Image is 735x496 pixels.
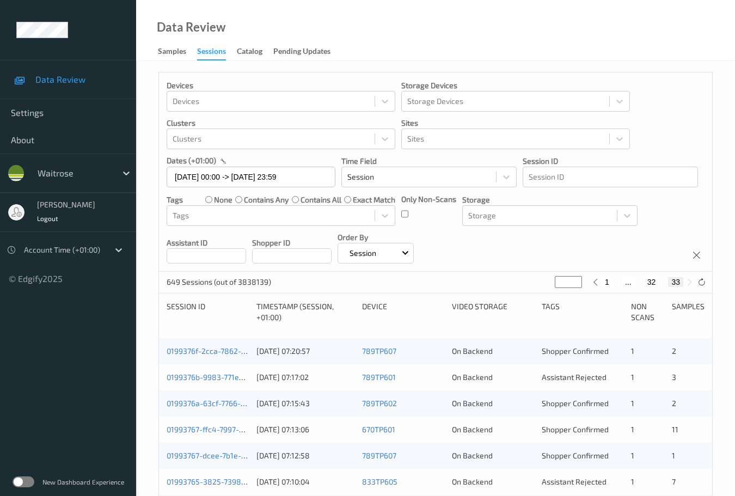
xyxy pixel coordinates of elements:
span: 1 [672,451,675,460]
a: 0199376a-63cf-7766-8459-2211d663761b [167,399,311,408]
span: 3 [672,372,676,382]
div: On Backend [452,346,534,357]
span: Assistant Rejected [542,372,607,382]
label: contains all [301,194,341,205]
span: 11 [672,425,678,434]
div: Non Scans [631,301,664,323]
div: Data Review [157,22,225,33]
p: Clusters [167,118,395,128]
a: 01993767-dcee-7b1e-aff3-54ae42b6d444 [167,451,314,460]
p: Order By [338,232,414,243]
div: On Backend [452,424,534,435]
p: dates (+01:00) [167,155,216,166]
div: Sessions [197,46,226,60]
div: On Backend [452,398,534,409]
p: Storage [462,194,638,205]
span: Shopper Confirmed [542,425,609,434]
p: Tags [167,194,183,205]
button: 32 [644,277,659,287]
div: On Backend [452,372,534,383]
button: 1 [602,277,612,287]
div: Session ID [167,301,249,323]
div: Pending Updates [273,46,330,59]
span: Shopper Confirmed [542,399,609,408]
div: [DATE] 07:12:58 [256,450,355,461]
label: none [214,194,232,205]
div: Timestamp (Session, +01:00) [256,301,355,323]
a: Pending Updates [273,44,341,59]
div: On Backend [452,476,534,487]
span: 7 [672,477,676,486]
div: Samples [158,46,186,59]
span: 1 [631,346,634,356]
div: [DATE] 07:17:02 [256,372,355,383]
span: 1 [631,399,634,408]
p: Storage Devices [401,80,630,91]
div: Device [362,301,444,323]
p: Shopper ID [252,237,332,248]
div: On Backend [452,450,534,461]
span: Shopper Confirmed [542,451,609,460]
a: Sessions [197,44,237,60]
span: 2 [672,346,676,356]
p: Session [346,248,380,259]
span: 1 [631,451,634,460]
span: 1 [631,425,634,434]
a: Samples [158,44,197,59]
a: 0199376b-9983-771e-9a1a-ecbde7c9269c [167,372,312,382]
span: 1 [631,477,634,486]
label: exact match [353,194,395,205]
p: Sites [401,118,630,128]
span: 2 [672,399,676,408]
a: 833TP605 [362,477,397,486]
button: 33 [668,277,683,287]
button: ... [622,277,635,287]
a: 789TP607 [362,346,396,356]
p: Only Non-Scans [401,194,456,205]
a: 789TP601 [362,372,396,382]
a: 01993765-3825-7398-a114-b04040c1274d [167,477,315,486]
div: [DATE] 07:15:43 [256,398,355,409]
div: Catalog [237,46,262,59]
p: Time Field [341,156,517,167]
p: Assistant ID [167,237,246,248]
label: contains any [244,194,289,205]
a: 01993767-ffc4-7997-98b3-644b82825b58 [167,425,315,434]
div: Video Storage [452,301,534,323]
p: Devices [167,80,395,91]
div: [DATE] 07:10:04 [256,476,355,487]
div: Tags [542,301,624,323]
div: [DATE] 07:20:57 [256,346,355,357]
a: Catalog [237,44,273,59]
a: 789TP607 [362,451,396,460]
a: 789TP602 [362,399,397,408]
p: 649 Sessions (out of 3838139) [167,277,271,287]
div: [DATE] 07:13:06 [256,424,355,435]
a: 670TP601 [362,425,395,434]
span: Shopper Confirmed [542,346,609,356]
span: 1 [631,372,634,382]
div: Samples [672,301,705,323]
p: Session ID [523,156,698,167]
span: Assistant Rejected [542,477,607,486]
a: 0199376f-2cca-7862-97a9-f42361358218 [167,346,311,356]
